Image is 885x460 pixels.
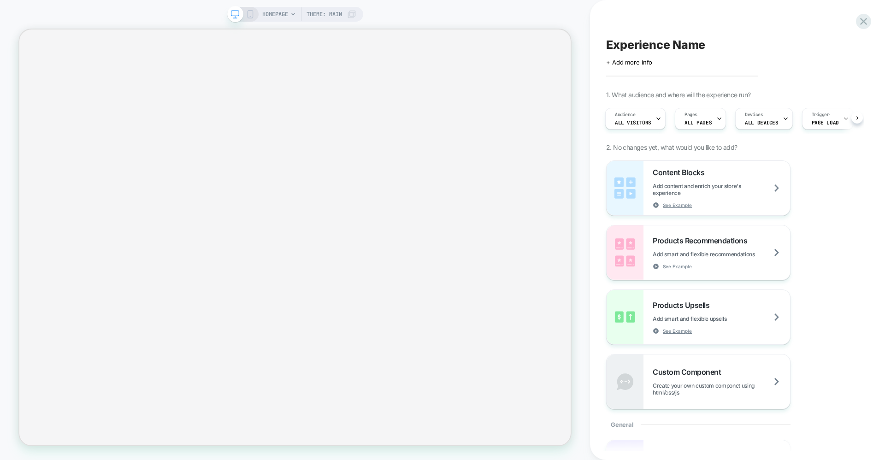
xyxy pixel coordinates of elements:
[684,112,697,118] span: Pages
[745,112,763,118] span: Devices
[262,7,288,22] span: HOMEPAGE
[606,59,652,66] span: + Add more info
[812,119,839,126] span: Page Load
[745,119,778,126] span: ALL DEVICES
[653,382,790,396] span: Create your own custom componet using html/css/js
[653,183,790,196] span: Add content and enrich your store's experience
[606,91,750,99] span: 1. What audience and where will the experience run?
[684,119,712,126] span: ALL PAGES
[653,168,709,177] span: Content Blocks
[615,119,651,126] span: All Visitors
[663,328,692,334] span: See Example
[663,202,692,208] span: See Example
[653,301,714,310] span: Products Upsells
[663,263,692,270] span: See Example
[606,38,705,52] span: Experience Name
[653,251,778,258] span: Add smart and flexible recommendations
[812,112,830,118] span: Trigger
[606,143,737,151] span: 2. No changes yet, what would you like to add?
[606,409,791,440] div: General
[653,315,749,322] span: Add smart and flexible upsells
[307,7,342,22] span: Theme: MAIN
[653,367,726,377] span: Custom Component
[615,112,636,118] span: Audience
[653,236,752,245] span: Products Recommendations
